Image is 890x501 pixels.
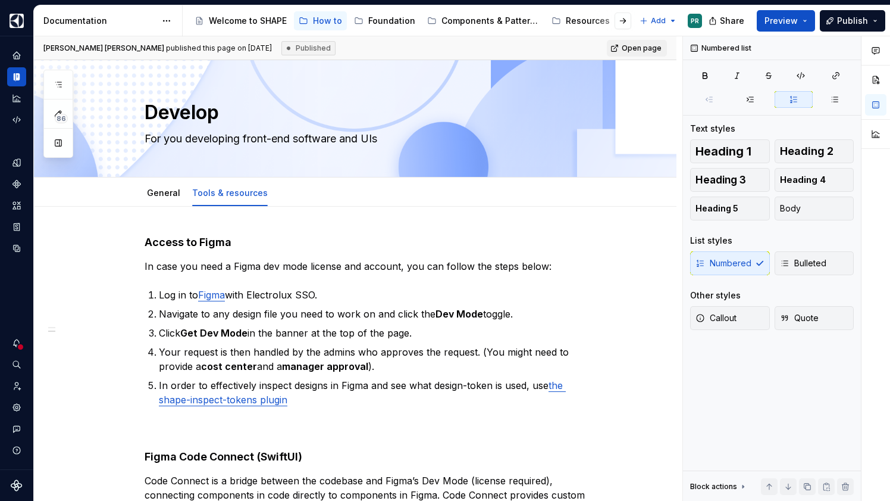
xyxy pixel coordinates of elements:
button: Heading 4 [775,168,854,192]
p: In order to effectively inspect designs in Figma and see what design-token is used, use [159,378,594,407]
span: Heading 5 [695,203,738,214]
button: Contact support [7,419,26,438]
button: Share [703,10,752,32]
div: Welcome to SHAPE [209,15,287,27]
div: Other styles [690,290,741,301]
div: Foundation [368,15,415,27]
div: Page tree [190,9,634,33]
button: Body [775,197,854,220]
span: published this page on [DATE] [43,43,272,53]
div: PR [691,16,699,26]
button: Heading 5 [690,197,770,220]
a: Data sources [7,239,26,258]
strong: Get Dev Mode [180,327,247,339]
a: Settings [7,398,26,417]
a: Components [7,175,26,194]
a: Design tokens [7,153,26,172]
div: Resources [566,15,610,27]
span: Heading 4 [780,174,826,186]
a: Welcome to SHAPE [190,11,292,30]
div: Block actions [690,478,748,495]
strong: manager approval [282,360,368,372]
span: 86 [55,114,68,123]
div: How to [313,15,342,27]
a: General [147,188,180,198]
strong: Dev Mode [435,308,483,320]
svg: Supernova Logo [11,480,23,491]
span: Callout [695,312,737,324]
span: Add [651,16,666,26]
a: Open page [607,40,667,57]
p: Log in to with Electrolux SSO. [159,288,594,302]
p: Navigate to any design file you need to work on and click the toggle. [159,307,594,321]
div: Text styles [690,123,735,135]
textarea: Develop [142,98,592,127]
button: Heading 2 [775,139,854,163]
p: Your request is then handled by the admins who approves the request. (You might need to provide a... [159,345,594,374]
a: Tools & resources [192,188,268,198]
button: Search ⌘K [7,355,26,374]
a: Code automation [7,110,26,129]
button: Callout [690,306,770,330]
div: General [142,180,185,205]
p: In case you need a Figma dev mode license and account, you can follow the steps below: [145,259,594,273]
a: Invite team [7,376,26,396]
button: Quote [775,306,854,330]
a: Foundation [349,11,420,30]
a: Analytics [7,89,26,108]
span: Body [780,203,801,214]
a: How to [294,11,347,30]
span: Open page [622,43,662,53]
span: Share [720,15,744,27]
span: Heading 2 [780,145,833,157]
a: Home [7,46,26,65]
span: Heading 3 [695,174,746,186]
button: Notifications [7,334,26,353]
div: Components & Patterns [441,15,540,27]
span: [PERSON_NAME] [PERSON_NAME] [43,43,164,52]
button: Preview [757,10,815,32]
span: Quote [780,312,819,324]
p: Click in the banner at the top of the page. [159,326,594,340]
span: Preview [764,15,798,27]
a: Storybook stories [7,217,26,237]
button: Publish [820,10,885,32]
span: Bulleted [780,257,826,269]
div: Block actions [690,482,737,491]
div: Published [281,41,336,55]
div: Tools & resources [187,180,272,205]
strong: cost center [201,360,257,372]
a: Assets [7,196,26,215]
h4: Access to Figma [145,235,594,250]
span: Heading 1 [695,145,751,157]
h4: Figma Code Connect (SwiftUI) [145,450,594,464]
div: Documentation [43,15,156,27]
a: Figma [198,289,225,301]
img: 1131f18f-9b94-42a4-847a-eabb54481545.png [10,14,24,28]
div: List styles [690,235,732,247]
span: Publish [837,15,868,27]
a: Documentation [7,67,26,86]
a: Resources [547,11,615,30]
button: Bulleted [775,251,854,275]
button: Heading 3 [690,168,770,192]
textarea: For you developing front-end software and UIs [142,129,592,148]
button: Add [636,13,681,29]
a: Components & Patterns [422,11,544,30]
button: Heading 1 [690,139,770,163]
